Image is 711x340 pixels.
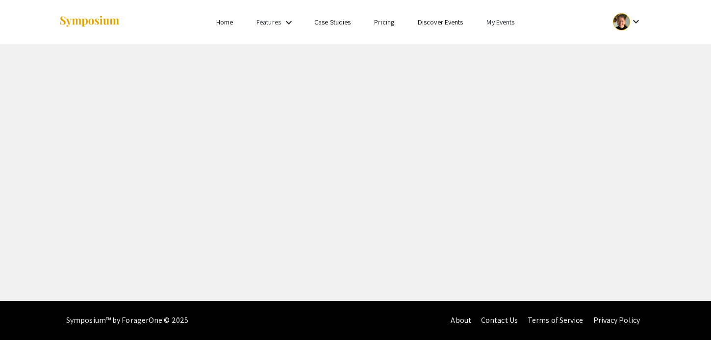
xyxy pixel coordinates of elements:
[374,18,394,26] a: Pricing
[603,11,652,33] button: Expand account dropdown
[481,315,518,325] a: Contact Us
[66,301,188,340] div: Symposium™ by ForagerOne © 2025
[593,315,640,325] a: Privacy Policy
[216,18,233,26] a: Home
[256,18,281,26] a: Features
[486,18,514,26] a: My Events
[418,18,463,26] a: Discover Events
[283,17,295,28] mat-icon: Expand Features list
[630,16,642,27] mat-icon: Expand account dropdown
[528,315,584,325] a: Terms of Service
[59,15,120,28] img: Symposium by ForagerOne
[451,315,471,325] a: About
[314,18,351,26] a: Case Studies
